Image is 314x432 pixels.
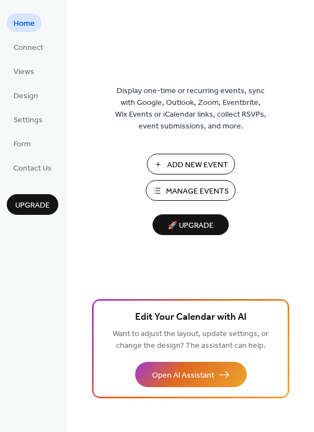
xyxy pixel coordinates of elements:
[7,62,41,80] a: Views
[7,134,38,153] a: Form
[13,114,43,126] span: Settings
[13,18,35,30] span: Home
[7,194,58,215] button: Upgrade
[13,90,38,102] span: Design
[13,139,31,150] span: Form
[115,85,266,132] span: Display one-time or recurring events, sync with Google, Outlook, Zoom, Eventbrite, Wix Events or ...
[13,66,34,78] span: Views
[167,159,228,171] span: Add New Event
[7,13,41,32] a: Home
[153,214,229,235] button: 🚀 Upgrade
[13,163,52,174] span: Contact Us
[166,186,229,197] span: Manage Events
[113,327,269,353] span: Want to adjust the layout, update settings, or change the design? The assistant can help.
[135,362,247,387] button: Open AI Assistant
[135,310,247,325] span: Edit Your Calendar with AI
[7,110,49,128] a: Settings
[7,158,58,177] a: Contact Us
[146,180,235,201] button: Manage Events
[7,86,45,104] a: Design
[147,154,235,174] button: Add New Event
[152,370,214,382] span: Open AI Assistant
[159,218,222,233] span: 🚀 Upgrade
[13,42,43,54] span: Connect
[15,200,50,212] span: Upgrade
[7,38,50,56] a: Connect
